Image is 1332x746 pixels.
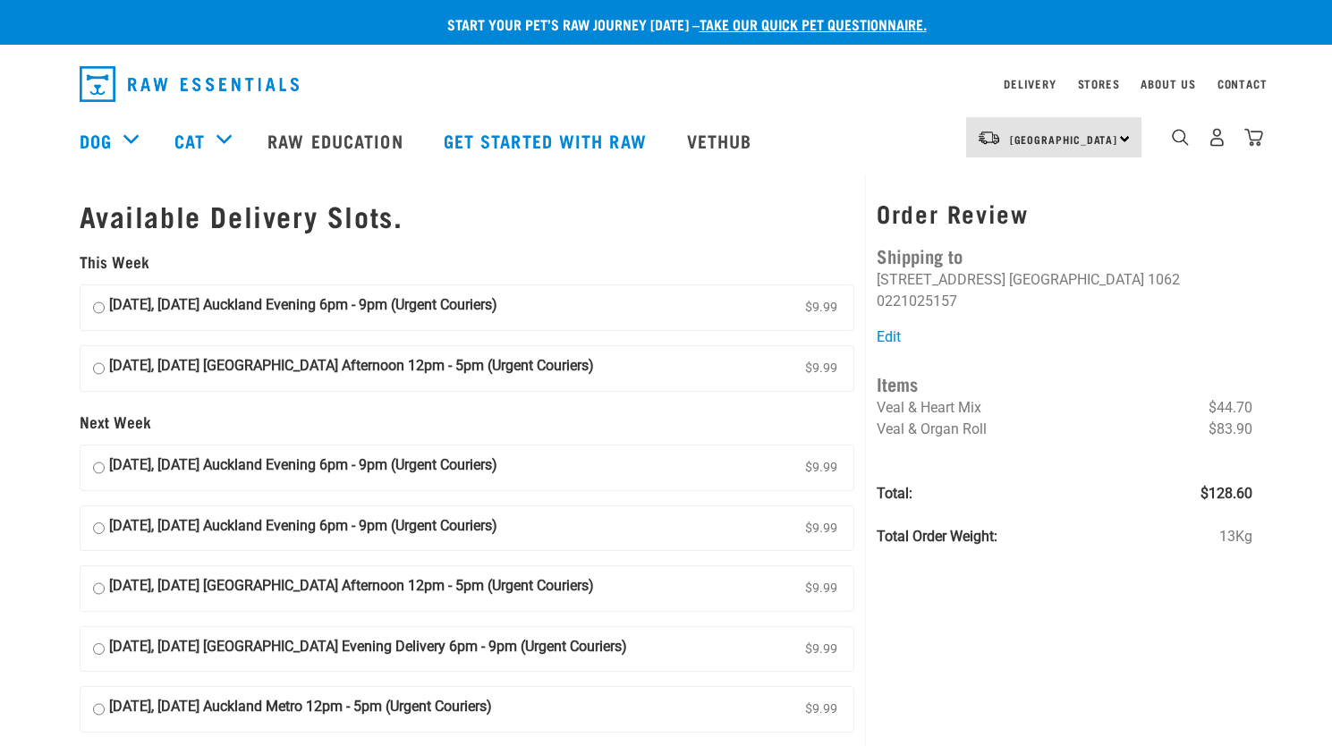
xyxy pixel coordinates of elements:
span: $128.60 [1200,483,1252,504]
img: home-icon@2x.png [1244,128,1263,147]
span: $44.70 [1209,397,1252,419]
a: Cat [174,127,205,154]
h5: This Week [80,253,855,271]
img: user.png [1208,128,1226,147]
input: [DATE], [DATE] [GEOGRAPHIC_DATA] Afternoon 12pm - 5pm (Urgent Couriers) $9.99 [93,355,105,382]
li: [STREET_ADDRESS] [877,271,1005,288]
strong: [DATE], [DATE] Auckland Evening 6pm - 9pm (Urgent Couriers) [109,515,497,542]
a: Raw Education [250,105,425,176]
span: $9.99 [802,355,841,382]
a: Edit [877,328,901,345]
h5: Next Week [80,413,855,431]
span: $9.99 [802,515,841,542]
img: home-icon-1@2x.png [1172,129,1189,146]
input: [DATE], [DATE] Auckland Evening 6pm - 9pm (Urgent Couriers) $9.99 [93,454,105,481]
a: Get started with Raw [426,105,669,176]
strong: [DATE], [DATE] [GEOGRAPHIC_DATA] Evening Delivery 6pm - 9pm (Urgent Couriers) [109,636,627,663]
strong: [DATE], [DATE] Auckland Metro 12pm - 5pm (Urgent Couriers) [109,696,492,723]
span: $9.99 [802,636,841,663]
input: [DATE], [DATE] [GEOGRAPHIC_DATA] Evening Delivery 6pm - 9pm (Urgent Couriers) $9.99 [93,636,105,663]
span: $83.90 [1209,419,1252,440]
h3: Order Review [877,199,1252,227]
span: $9.99 [802,696,841,723]
strong: [DATE], [DATE] Auckland Evening 6pm - 9pm (Urgent Couriers) [109,294,497,321]
a: Dog [80,127,112,154]
input: [DATE], [DATE] Auckland Evening 6pm - 9pm (Urgent Couriers) $9.99 [93,515,105,542]
a: take our quick pet questionnaire. [700,20,927,28]
h4: Shipping to [877,242,1252,269]
a: Vethub [669,105,775,176]
span: $9.99 [802,575,841,602]
input: [DATE], [DATE] Auckland Metro 12pm - 5pm (Urgent Couriers) $9.99 [93,696,105,723]
strong: Total Order Weight: [877,528,997,545]
span: [GEOGRAPHIC_DATA] [1010,136,1118,142]
strong: [DATE], [DATE] [GEOGRAPHIC_DATA] Afternoon 12pm - 5pm (Urgent Couriers) [109,575,594,602]
span: 13Kg [1219,526,1252,547]
span: Veal & Heart Mix [877,399,981,416]
a: Stores [1078,81,1120,87]
strong: [DATE], [DATE] [GEOGRAPHIC_DATA] Afternoon 12pm - 5pm (Urgent Couriers) [109,355,594,382]
a: Contact [1217,81,1268,87]
span: $9.99 [802,294,841,321]
img: van-moving.png [977,130,1001,146]
h4: Items [877,369,1252,397]
a: About Us [1141,81,1195,87]
nav: dropdown navigation [65,59,1268,109]
span: $9.99 [802,454,841,481]
input: [DATE], [DATE] Auckland Evening 6pm - 9pm (Urgent Couriers) $9.99 [93,294,105,321]
li: 0221025157 [877,292,957,309]
strong: Total: [877,485,912,502]
strong: [DATE], [DATE] Auckland Evening 6pm - 9pm (Urgent Couriers) [109,454,497,481]
a: Delivery [1004,81,1056,87]
h1: Available Delivery Slots. [80,199,855,232]
img: Raw Essentials Logo [80,66,299,102]
input: [DATE], [DATE] [GEOGRAPHIC_DATA] Afternoon 12pm - 5pm (Urgent Couriers) $9.99 [93,575,105,602]
li: [GEOGRAPHIC_DATA] 1062 [1009,271,1180,288]
span: Veal & Organ Roll [877,420,987,437]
